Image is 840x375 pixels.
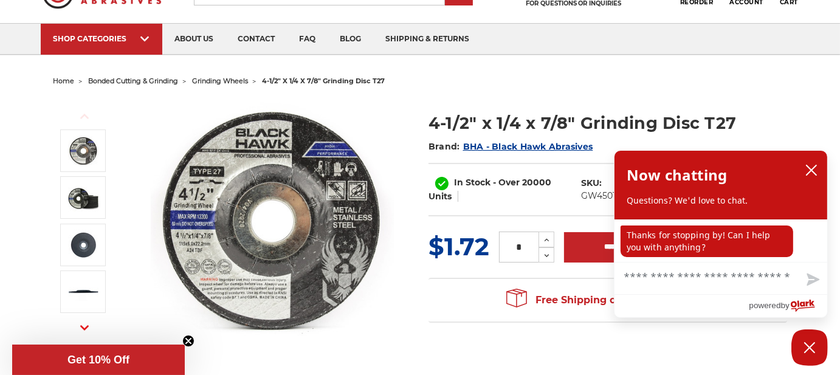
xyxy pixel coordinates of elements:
[627,194,815,207] p: Questions? We'd love to chat.
[68,182,98,213] img: 4-1/2" x 1/4" grinding discs
[463,141,593,152] a: BHA - Black Hawk Abrasives
[287,24,328,55] a: faq
[162,24,225,55] a: about us
[615,219,827,262] div: chat
[506,288,709,312] span: Free Shipping on orders over $149
[493,177,520,188] span: - Over
[151,98,394,342] img: BHA grinding wheels for 4.5 inch angle grinder
[373,24,481,55] a: shipping & returns
[749,298,780,313] span: powered
[791,329,828,366] button: Close Chatbox
[262,77,385,85] span: 4-1/2" x 1/4 x 7/8" grinding disc t27
[53,34,150,43] div: SHOP CATEGORIES
[68,230,98,260] img: back of grinding disk
[70,314,99,340] button: Next
[328,24,373,55] a: blog
[581,190,616,202] dd: GW4501
[802,161,821,179] button: close chatbox
[67,354,129,366] span: Get 10% Off
[12,345,185,375] div: Get 10% OffClose teaser
[225,24,287,55] a: contact
[522,177,551,188] span: 20000
[797,266,827,294] button: Send message
[781,298,790,313] span: by
[68,282,98,301] img: 1/4" thickness of BHA grinding wheels
[614,150,828,318] div: olark chatbox
[429,232,489,261] span: $1.72
[192,77,248,85] a: grinding wheels
[429,191,452,202] span: Units
[454,177,491,188] span: In Stock
[429,111,787,135] h1: 4-1/2" x 1/4 x 7/8" Grinding Disc T27
[581,177,602,190] dt: SKU:
[621,225,793,257] p: Thanks for stopping by! Can I help you with anything?
[429,141,460,152] span: Brand:
[88,77,178,85] a: bonded cutting & grinding
[53,77,74,85] a: home
[70,103,99,129] button: Previous
[68,136,98,166] img: BHA grinding wheels for 4.5 inch angle grinder
[182,335,195,347] button: Close teaser
[749,295,827,317] a: Powered by Olark
[627,163,727,187] h2: Now chatting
